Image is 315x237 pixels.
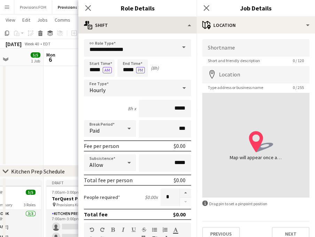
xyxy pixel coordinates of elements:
div: $0.00 x [145,194,158,200]
div: $0.00 [174,177,186,184]
h3: Role Details [78,3,197,13]
a: Comms [52,15,73,24]
span: Hourly [89,87,105,94]
div: (8h) [151,65,159,71]
div: Total fee per person [84,177,133,184]
h3: TorQuest Prep [46,195,124,202]
div: Map will appear once address has been added [230,154,282,161]
button: Provisions Staff Board [52,0,104,14]
span: Edit [22,17,30,23]
div: Shift [78,17,197,34]
div: 1 Job [31,58,40,64]
span: 3 Roles [24,202,36,207]
span: Jobs [37,17,48,23]
span: Week 40 [23,41,40,46]
a: Jobs [34,15,50,24]
span: 0 / 120 [287,58,309,63]
button: Provisions FOH [14,0,52,14]
div: Kitchen Prep Schedule [11,168,65,175]
button: Italic [121,227,126,232]
div: 8h x [128,105,136,112]
label: People required [84,194,120,200]
button: Bold [110,227,115,232]
button: PM [136,67,145,73]
span: Allow [89,161,103,168]
div: Draft [46,180,124,185]
div: $0.00 [173,211,186,218]
button: AM [103,67,112,73]
span: Comms [55,17,70,23]
span: Paid [89,127,100,134]
span: 7:00am-3:00pm (8h) [52,190,88,195]
span: Mon [46,52,55,58]
div: Fee per person [84,142,119,149]
span: View [6,17,15,23]
span: 6 [45,55,55,64]
div: Location [197,17,315,34]
a: View [3,15,18,24]
span: Provisions Kitchen [56,202,89,207]
a: Edit [19,15,33,24]
button: Text Color [173,227,178,232]
span: 5/5 [31,52,40,58]
button: Unordered List [152,227,157,232]
span: Short and friendly description [202,58,266,63]
div: [DATE] [6,40,22,47]
div: Drag pin to set a pinpoint position [202,200,309,207]
span: 0 / 255 [287,85,309,90]
button: Increase [180,188,191,198]
div: EDT [43,41,50,46]
span: Type address or business name [202,85,269,90]
h3: Job Details [197,3,315,13]
div: $0.00 [174,142,186,149]
button: Underline [131,227,136,232]
button: Undo [89,227,94,232]
button: Strikethrough [142,227,147,232]
div: Total fee [84,211,108,218]
button: Ordered List [163,227,167,232]
span: 5/5 [26,190,36,195]
button: Redo [100,227,105,232]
